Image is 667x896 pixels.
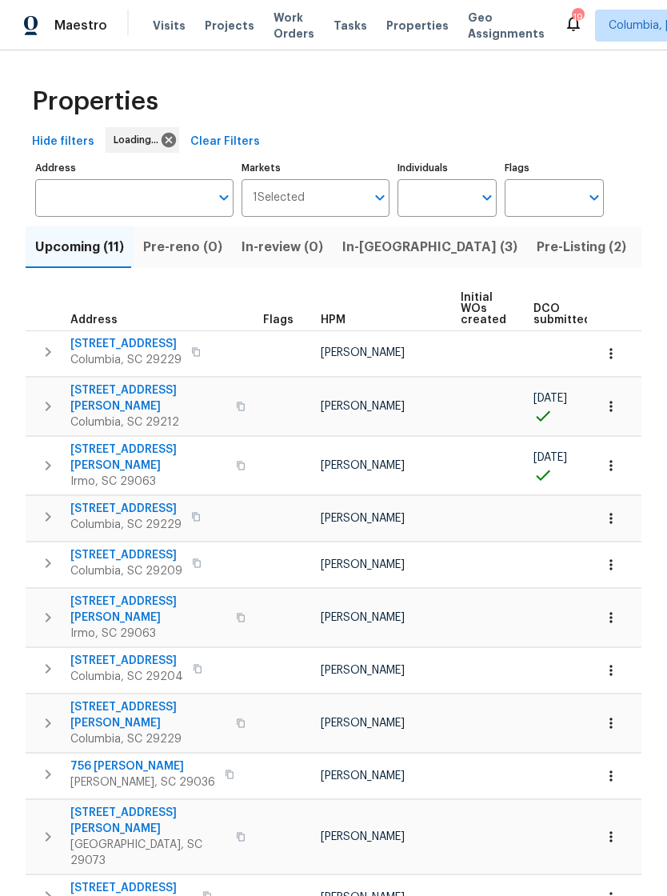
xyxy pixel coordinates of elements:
[321,314,345,326] span: HPM
[321,460,405,471] span: [PERSON_NAME]
[32,132,94,152] span: Hide filters
[321,347,405,358] span: [PERSON_NAME]
[242,163,390,173] label: Markets
[321,401,405,412] span: [PERSON_NAME]
[70,474,226,490] span: Irmo, SC 29063
[533,452,567,463] span: [DATE]
[321,665,405,676] span: [PERSON_NAME]
[397,163,497,173] label: Individuals
[143,236,222,258] span: Pre-reno (0)
[369,186,391,209] button: Open
[476,186,498,209] button: Open
[184,127,266,157] button: Clear Filters
[153,18,186,34] span: Visits
[321,612,405,623] span: [PERSON_NAME]
[70,352,182,368] span: Columbia, SC 29229
[70,774,215,790] span: [PERSON_NAME], SC 29036
[106,127,179,153] div: Loading...
[70,336,182,352] span: [STREET_ADDRESS]
[505,163,604,173] label: Flags
[35,163,234,173] label: Address
[70,731,226,747] span: Columbia, SC 29229
[70,517,182,533] span: Columbia, SC 29229
[533,303,591,326] span: DCO submitted
[70,880,193,896] span: [STREET_ADDRESS]
[70,626,226,642] span: Irmo, SC 29063
[342,236,517,258] span: In-[GEOGRAPHIC_DATA] (3)
[321,770,405,782] span: [PERSON_NAME]
[70,699,226,731] span: [STREET_ADDRESS][PERSON_NAME]
[70,442,226,474] span: [STREET_ADDRESS][PERSON_NAME]
[253,191,305,205] span: 1 Selected
[537,236,626,258] span: Pre-Listing (2)
[263,314,294,326] span: Flags
[321,718,405,729] span: [PERSON_NAME]
[242,236,323,258] span: In-review (0)
[70,805,226,837] span: [STREET_ADDRESS][PERSON_NAME]
[70,653,183,669] span: [STREET_ADDRESS]
[213,186,235,209] button: Open
[274,10,314,42] span: Work Orders
[70,837,226,869] span: [GEOGRAPHIC_DATA], SC 29073
[70,314,118,326] span: Address
[321,831,405,842] span: [PERSON_NAME]
[533,393,567,404] span: [DATE]
[321,513,405,524] span: [PERSON_NAME]
[26,127,101,157] button: Hide filters
[70,563,182,579] span: Columbia, SC 29209
[461,292,506,326] span: Initial WOs created
[572,10,583,26] div: 19
[70,382,226,414] span: [STREET_ADDRESS][PERSON_NAME]
[54,18,107,34] span: Maestro
[321,559,405,570] span: [PERSON_NAME]
[70,547,182,563] span: [STREET_ADDRESS]
[70,414,226,430] span: Columbia, SC 29212
[583,186,605,209] button: Open
[386,18,449,34] span: Properties
[70,594,226,626] span: [STREET_ADDRESS][PERSON_NAME]
[70,501,182,517] span: [STREET_ADDRESS]
[468,10,545,42] span: Geo Assignments
[114,132,165,148] span: Loading...
[190,132,260,152] span: Clear Filters
[70,758,215,774] span: 756 [PERSON_NAME]
[70,669,183,685] span: Columbia, SC 29204
[205,18,254,34] span: Projects
[333,20,367,31] span: Tasks
[35,236,124,258] span: Upcoming (11)
[32,94,158,110] span: Properties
